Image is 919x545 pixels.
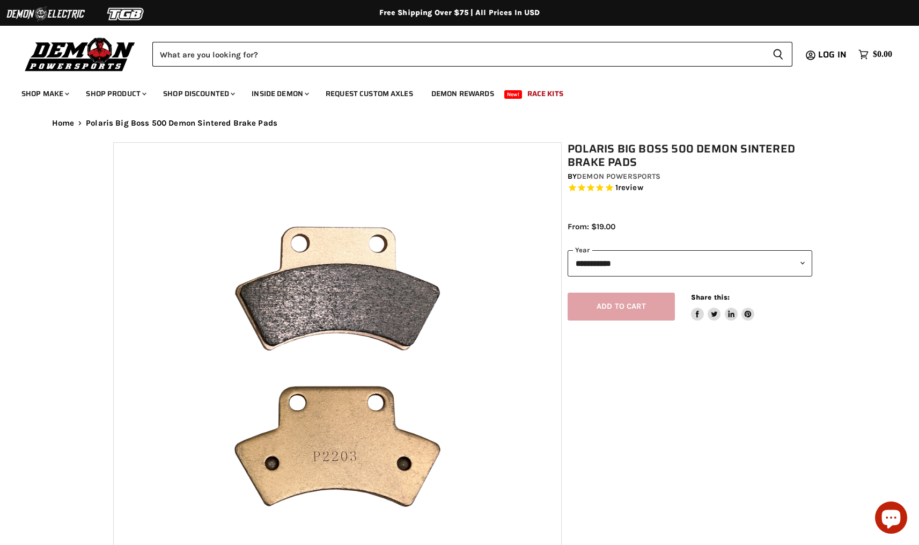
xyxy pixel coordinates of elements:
[152,42,764,67] input: Search
[615,183,643,193] span: 1 reviews
[818,48,847,61] span: Log in
[519,83,571,105] a: Race Kits
[13,83,76,105] a: Shop Make
[853,47,898,62] a: $0.00
[568,222,615,231] span: From: $19.00
[568,183,812,194] span: Rated 5.0 out of 5 stars 1 reviews
[423,83,502,105] a: Demon Rewards
[568,142,812,169] h1: Polaris Big Boss 500 Demon Sintered Brake Pads
[5,4,86,24] img: Demon Electric Logo 2
[155,83,241,105] a: Shop Discounted
[872,502,910,536] inbox-online-store-chat: Shopify online store chat
[31,8,889,18] div: Free Shipping Over $75 | All Prices In USD
[21,35,139,73] img: Demon Powersports
[152,42,792,67] form: Product
[13,78,889,105] ul: Main menu
[691,293,755,321] aside: Share this:
[318,83,421,105] a: Request Custom Axles
[86,119,277,128] span: Polaris Big Boss 500 Demon Sintered Brake Pads
[52,119,75,128] a: Home
[618,183,643,193] span: review
[86,4,166,24] img: TGB Logo 2
[78,83,153,105] a: Shop Product
[568,171,812,183] div: by
[764,42,792,67] button: Search
[873,49,892,60] span: $0.00
[244,83,315,105] a: Inside Demon
[577,172,660,181] a: Demon Powersports
[813,50,853,60] a: Log in
[691,293,730,301] span: Share this:
[31,119,889,128] nav: Breadcrumbs
[504,90,523,99] span: New!
[568,250,812,277] select: year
